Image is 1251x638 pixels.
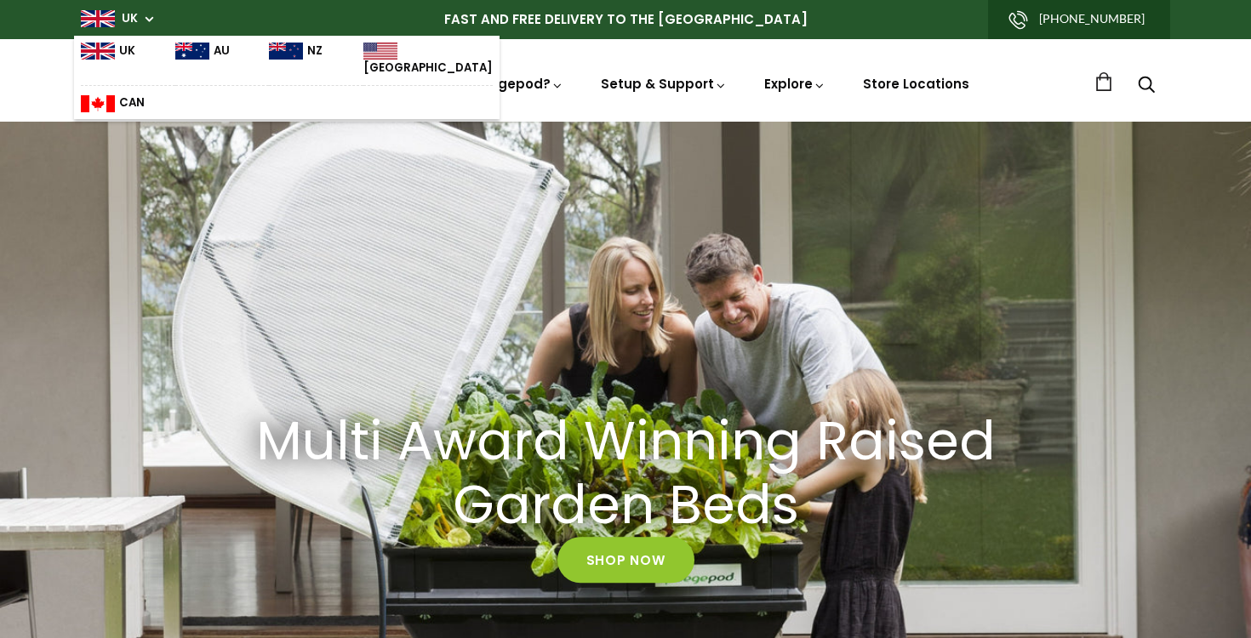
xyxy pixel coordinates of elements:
[175,43,209,60] img: au_large.png
[557,538,694,584] a: Shop Now
[81,94,145,111] a: Can
[363,43,397,60] img: us_large.png
[764,75,825,93] a: Explore
[601,75,727,93] a: Setup & Support
[81,95,115,112] img: ca_large.png
[221,410,1030,538] a: Multi Award Winning Raised Garden Beds
[863,75,969,93] a: Store Locations
[175,43,230,77] a: AU
[363,43,493,77] a: [GEOGRAPHIC_DATA]
[269,43,323,77] a: NZ
[122,10,138,27] a: UK
[81,43,135,77] a: UK
[243,410,1008,538] h2: Multi Award Winning Raised Garden Beds
[448,75,563,93] a: Why Vegepod?
[269,43,303,60] img: nz_large.png
[81,10,115,27] img: gb_large.png
[81,43,115,60] img: gb_large.png
[1138,77,1155,95] a: Search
